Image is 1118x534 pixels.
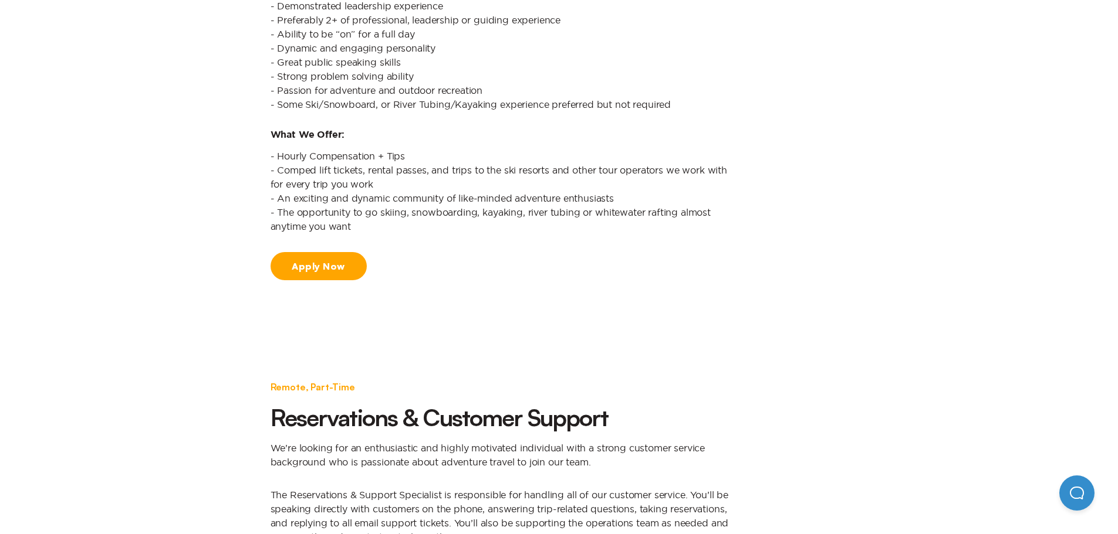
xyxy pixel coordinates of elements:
[1059,475,1095,511] iframe: Help Scout Beacon - Open
[271,441,740,469] p: We’re looking for an enthusiastic and highly motivated individual with a strong customer service ...
[271,380,740,394] div: Remote, Part-Time
[271,403,740,431] h2: Reservations & Customer Support
[271,149,740,233] p: - Hourly Compensation + Tips - Comped lift tickets, rental passes, and trips to the ski resorts a...
[271,252,367,280] a: Apply Now
[271,130,848,140] div: What We Offer:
